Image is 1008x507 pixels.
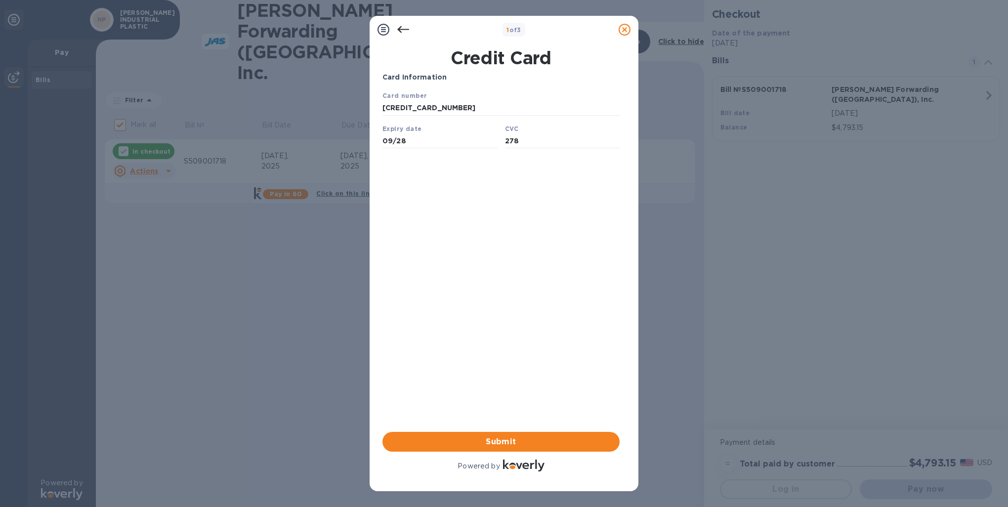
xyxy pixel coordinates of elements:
[382,90,620,151] iframe: Your browser does not support iframes
[390,436,612,448] span: Submit
[458,461,500,471] p: Powered by
[382,73,447,81] b: Card Information
[382,432,620,452] button: Submit
[506,26,521,34] b: of 3
[378,47,624,68] h1: Credit Card
[506,26,509,34] span: 1
[503,460,545,471] img: Logo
